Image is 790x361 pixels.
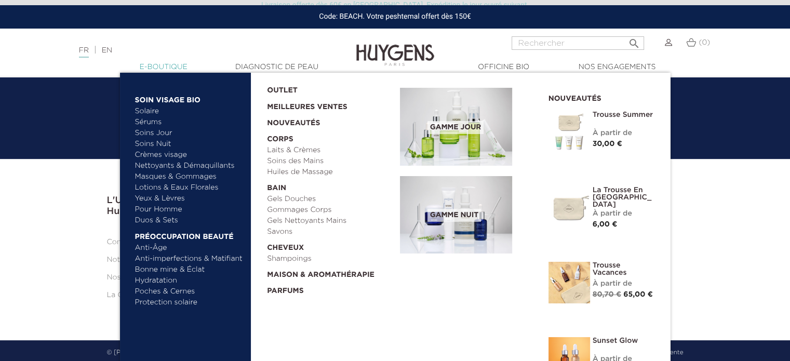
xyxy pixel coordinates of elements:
[593,111,655,118] a: Trousse Summer
[135,226,244,243] a: Préoccupation beauté
[267,264,393,280] a: Maison & Aromathérapie
[624,33,643,47] button: 
[400,176,533,254] a: Gamme nuit
[74,44,322,57] div: |
[427,121,484,134] span: Gamme jour
[267,80,383,96] a: OUTLET
[267,216,393,226] a: Gels Nettoyants Mains
[135,117,244,128] a: Sérums
[107,274,172,281] a: Nos engagements
[135,215,244,226] a: Duos & Sets
[593,186,655,208] a: La Trousse en [GEOGRAPHIC_DATA]
[267,205,393,216] a: Gommages Corps
[267,226,393,237] a: Savons
[135,286,244,297] a: Poches & Cernes
[135,193,244,204] a: Yeux & Lèvres
[107,348,236,357] p: © [PERSON_NAME] . Tous droits réservés
[135,182,244,193] a: Lotions & Eaux Florales
[400,88,533,166] a: Gamme jour
[267,113,393,129] a: Nouveautés
[548,91,655,103] h2: Nouveautés
[267,129,393,145] a: Corps
[548,262,590,303] img: La Trousse vacances
[107,238,164,246] a: Contactez-nous
[593,262,655,276] a: Trousse Vacances
[135,297,244,308] a: Protection solaire
[107,256,154,263] a: Notre journal
[593,128,655,139] div: À partir de
[593,291,621,298] span: 80,70 €
[267,237,393,253] a: Cheveux
[135,89,244,106] a: Soin Visage Bio
[400,88,512,166] img: routine_jour_banner.jpg
[267,167,393,178] a: Huiles de Massage
[225,62,329,73] a: Diagnostic de peau
[512,36,644,50] input: Rechercher
[107,195,387,218] h3: L'Univers Huygens
[102,47,112,54] a: EN
[135,139,234,150] a: Soins Nuit
[135,253,244,264] a: Anti-imperfections & Matifiant
[565,62,669,73] a: Nos engagements
[79,47,89,58] a: FR
[135,243,244,253] a: Anti-Âge
[356,28,434,68] img: Huygens
[452,62,556,73] a: Officine Bio
[135,264,244,275] a: Bonne mine & Éclat
[427,209,481,222] span: Gamme nuit
[267,194,393,205] a: Gels Douches
[593,221,618,228] span: 6,00 €
[107,291,167,299] a: La Carte Cadeau
[135,150,244,161] a: Crèmes visage
[593,278,655,289] div: À partir de
[623,291,653,298] span: 65,00 €
[627,34,640,47] i: 
[267,145,393,156] a: Laits & Crèmes
[267,253,393,264] a: Shampoings
[593,337,655,344] a: Sunset Glow
[267,96,383,113] a: Meilleures Ventes
[593,140,622,148] span: 30,00 €
[135,171,244,182] a: Masques & Gommages
[267,178,393,194] a: Bain
[267,280,393,297] a: Parfums
[593,208,655,219] div: À partir de
[135,106,244,117] a: Solaire
[548,186,590,228] img: La Trousse en Coton
[112,62,216,73] a: E-Boutique
[135,161,244,171] a: Nettoyants & Démaquillants
[135,204,244,215] a: Pour Homme
[135,128,244,139] a: Soins Jour
[267,156,393,167] a: Soins des Mains
[400,176,512,254] img: routine_nuit_banner.jpg
[548,111,590,153] img: Trousse Summer
[135,275,244,286] a: Hydratation
[699,39,710,46] span: (0)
